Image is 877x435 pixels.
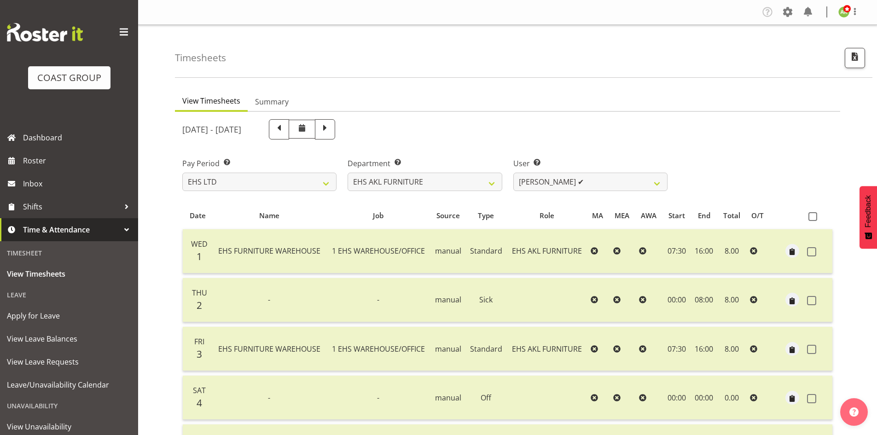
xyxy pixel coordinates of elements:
[190,210,206,221] span: Date
[718,278,746,322] td: 8.00
[512,246,582,256] span: EHS AKL FURNITURE
[691,376,717,420] td: 00:00
[662,278,691,322] td: 00:00
[641,210,656,221] span: AWA
[723,210,740,221] span: Total
[691,278,717,322] td: 08:00
[718,376,746,420] td: 0.00
[332,246,425,256] span: 1 EHS WAREHOUSE/OFFICE
[751,210,764,221] span: O/T
[191,239,208,249] span: Wed
[662,376,691,420] td: 00:00
[662,327,691,371] td: 07:30
[23,177,134,191] span: Inbox
[2,244,136,262] div: Timesheet
[197,250,202,263] span: 1
[193,385,206,395] span: Sat
[268,295,270,305] span: -
[37,71,101,85] div: COAST GROUP
[197,299,202,312] span: 2
[2,304,136,327] a: Apply for Leave
[512,344,582,354] span: EHS AKL FURNITURE
[436,210,460,221] span: Source
[864,195,872,227] span: Feedback
[175,52,226,63] h4: Timesheets
[255,96,289,107] span: Summary
[7,378,131,392] span: Leave/Unavailability Calendar
[435,246,461,256] span: manual
[849,407,859,417] img: help-xxl-2.png
[7,355,131,369] span: View Leave Requests
[718,327,746,371] td: 8.00
[7,332,131,346] span: View Leave Balances
[182,158,337,169] label: Pay Period
[2,373,136,396] a: Leave/Unavailability Calendar
[2,396,136,415] div: Unavailability
[23,223,120,237] span: Time & Attendance
[2,285,136,304] div: Leave
[845,48,865,68] button: Export CSV
[478,210,494,221] span: Type
[348,158,502,169] label: Department
[23,154,134,168] span: Roster
[23,131,134,145] span: Dashboard
[192,288,207,298] span: Thu
[465,327,506,371] td: Standard
[7,267,131,281] span: View Timesheets
[218,344,320,354] span: EHS FURNITURE WAREHOUSE
[377,393,379,403] span: -
[7,420,131,434] span: View Unavailability
[182,124,241,134] h5: [DATE] - [DATE]
[268,393,270,403] span: -
[691,229,717,273] td: 16:00
[465,278,506,322] td: Sick
[435,393,461,403] span: manual
[377,295,379,305] span: -
[668,210,685,221] span: Start
[182,95,240,106] span: View Timesheets
[718,229,746,273] td: 8.00
[2,350,136,373] a: View Leave Requests
[691,327,717,371] td: 16:00
[194,336,204,347] span: Fri
[860,186,877,249] button: Feedback - Show survey
[838,6,849,17] img: angela-kerrigan9606.jpg
[615,210,629,221] span: MEA
[465,229,506,273] td: Standard
[2,262,136,285] a: View Timesheets
[662,229,691,273] td: 07:30
[592,210,603,221] span: MA
[23,200,120,214] span: Shifts
[465,376,506,420] td: Off
[197,396,202,409] span: 4
[7,309,131,323] span: Apply for Leave
[698,210,710,221] span: End
[7,23,83,41] img: Rosterit website logo
[259,210,279,221] span: Name
[435,295,461,305] span: manual
[332,344,425,354] span: 1 EHS WAREHOUSE/OFFICE
[197,348,202,360] span: 3
[373,210,383,221] span: Job
[540,210,554,221] span: Role
[435,344,461,354] span: manual
[2,327,136,350] a: View Leave Balances
[218,246,320,256] span: EHS FURNITURE WAREHOUSE
[513,158,668,169] label: User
